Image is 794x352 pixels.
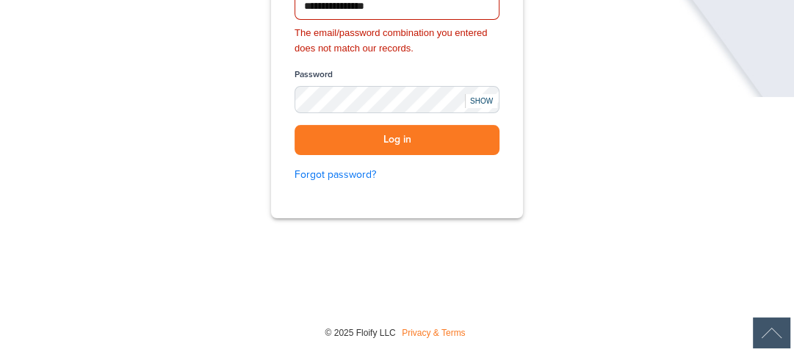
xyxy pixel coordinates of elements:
[753,317,790,348] div: Scroll Back to Top
[295,26,499,57] div: The email/password combination you entered does not match our records.
[402,328,465,338] a: Privacy & Terms
[325,328,395,338] span: © 2025 Floify LLC
[295,86,499,114] input: Password
[465,94,497,108] div: SHOW
[295,125,499,155] button: Log in
[295,167,499,183] a: Forgot password?
[295,68,333,81] label: Password
[753,317,790,348] img: Back to Top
